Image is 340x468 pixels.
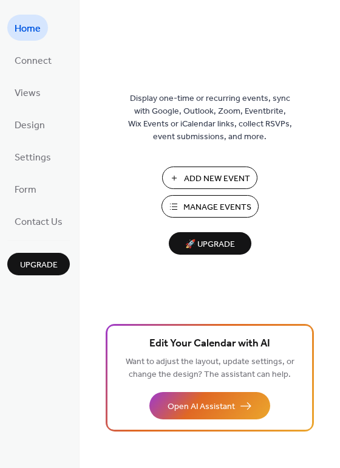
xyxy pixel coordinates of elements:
[7,208,70,234] a: Contact Us
[7,143,58,170] a: Settings
[15,84,41,103] span: Views
[128,92,292,143] span: Display one-time or recurring events, sync with Google, Outlook, Zoom, Eventbrite, Wix Events or ...
[7,111,52,137] a: Design
[168,401,235,413] span: Open AI Assistant
[15,148,51,167] span: Settings
[7,15,48,41] a: Home
[7,253,70,275] button: Upgrade
[161,195,259,218] button: Manage Events
[176,236,244,253] span: 🚀 Upgrade
[7,79,48,105] a: Views
[126,354,294,383] span: Want to adjust the layout, update settings, or change the design? The assistant can help.
[184,173,250,185] span: Add New Event
[183,201,251,214] span: Manage Events
[7,176,44,202] a: Form
[169,232,251,255] button: 🚀 Upgrade
[20,259,58,272] span: Upgrade
[162,167,257,189] button: Add New Event
[15,52,52,71] span: Connect
[149,336,270,353] span: Edit Your Calendar with AI
[15,19,41,38] span: Home
[15,213,63,232] span: Contact Us
[149,392,270,419] button: Open AI Assistant
[15,116,45,135] span: Design
[15,181,36,199] span: Form
[7,47,59,73] a: Connect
